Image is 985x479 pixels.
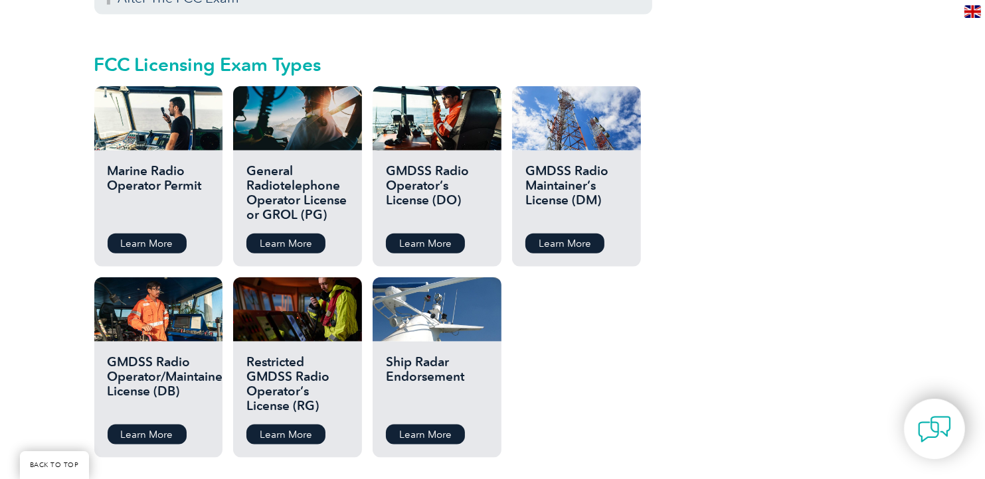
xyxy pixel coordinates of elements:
[246,164,348,224] h2: General Radiotelephone Operator License or GROL (PG)
[108,234,187,253] a: Learn More
[20,451,89,479] a: BACK TO TOP
[964,5,981,18] img: en
[94,54,652,75] h2: FCC Licensing Exam Types
[525,164,627,224] h2: GMDSS Radio Maintainer’s License (DM)
[525,234,604,253] a: Learn More
[386,425,465,445] a: Learn More
[386,234,465,253] a: Learn More
[918,413,951,446] img: contact-chat.png
[108,355,209,415] h2: GMDSS Radio Operator/Maintainer License (DB)
[246,425,325,445] a: Learn More
[108,164,209,224] h2: Marine Radio Operator Permit
[386,164,488,224] h2: GMDSS Radio Operator’s License (DO)
[246,234,325,253] a: Learn More
[246,355,348,415] h2: Restricted GMDSS Radio Operator’s License (RG)
[108,425,187,445] a: Learn More
[386,355,488,415] h2: Ship Radar Endorsement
